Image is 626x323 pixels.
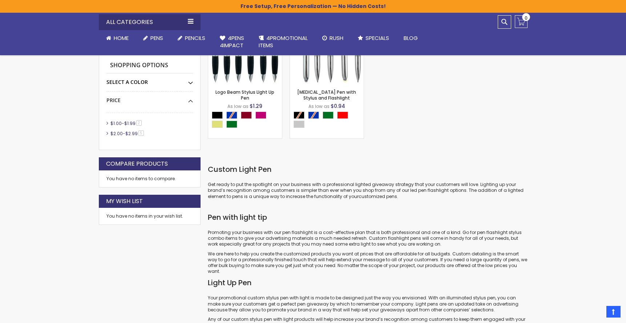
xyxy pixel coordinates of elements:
[396,30,425,46] a: Blog
[124,120,136,126] span: $1.99
[99,170,201,187] div: You have no items to compare.
[114,34,129,42] span: Home
[308,103,330,109] span: As low as
[106,213,193,219] div: You have no items in your wish list.
[359,193,397,199] a: customized pens
[365,34,389,42] span: Specials
[212,112,282,130] div: Select A Color
[337,112,348,119] div: Red
[297,89,356,101] a: [MEDICAL_DATA] Pen with Stylus and Flashlight
[323,112,334,119] div: Green
[106,160,168,168] strong: Compare Products
[125,130,138,137] span: $2.99
[215,89,274,101] a: Logo Beam Stylus LIght Up Pen
[109,130,146,137] a: $2.00-$2.995
[330,34,343,42] span: Rush
[331,102,345,110] span: $0.94
[315,30,351,46] a: Rush
[250,102,262,110] span: $1.29
[109,120,144,126] a: $1.00-$1.992
[208,165,528,174] h2: Custom Light Pen
[212,112,223,119] div: Black
[227,103,249,109] span: As low as
[110,120,122,126] span: $1.00
[208,230,528,247] p: Promoting your business with our pen flashlight is a cost-effective plan that is both professiona...
[226,121,237,128] div: Green
[351,30,396,46] a: Specials
[106,58,193,73] strong: Shopping Options
[208,295,528,313] p: Your promotional custom stylus pen with light is made to be designed just the way you envisioned....
[294,112,364,130] div: Select A Color
[241,112,252,119] div: Burgundy
[251,30,315,54] a: 4PROMOTIONALITEMS
[208,251,528,275] p: We are here to help you create the customized products you want at prices that are affordable for...
[99,30,136,46] a: Home
[255,112,266,119] div: Fushia
[106,73,193,86] div: Select A Color
[106,197,143,205] strong: My Wish List
[208,278,528,288] h2: Light Up Pen
[294,121,304,128] div: Silver
[212,121,223,128] div: Gold
[259,34,308,49] span: 4PROMOTIONAL ITEMS
[138,130,144,136] span: 5
[208,213,528,222] h2: Pen with light tip
[136,120,142,126] span: 2
[136,30,170,46] a: Pens
[150,34,163,42] span: Pens
[110,130,123,137] span: $2.00
[213,30,251,54] a: 4Pens4impact
[99,14,201,30] div: All Categories
[404,34,418,42] span: Blog
[185,34,205,42] span: Pencils
[515,15,528,28] a: 0
[220,34,244,49] span: 4Pens 4impact
[106,92,193,104] div: Price
[170,30,213,46] a: Pencils
[208,182,528,199] p: Get ready to put the spotlight on your business with a professional lighted giveaway strategy tha...
[525,15,528,21] span: 0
